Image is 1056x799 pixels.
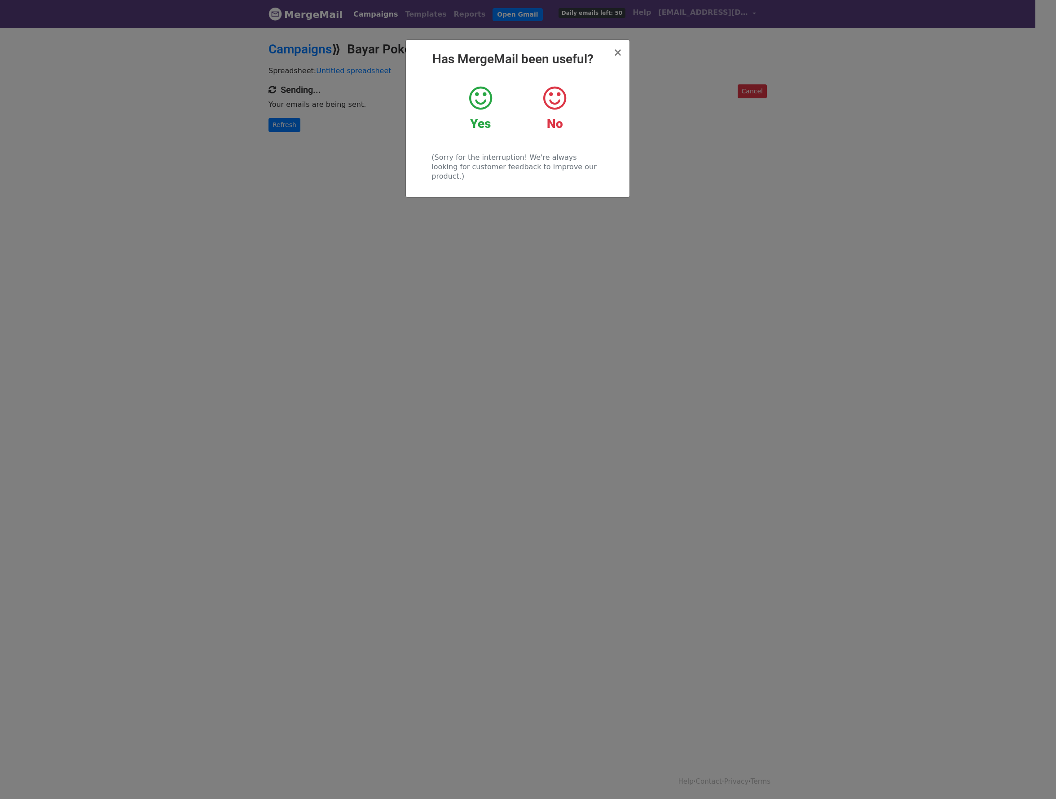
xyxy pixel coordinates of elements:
[547,116,563,131] strong: No
[431,153,603,181] p: (Sorry for the interruption! We're always looking for customer feedback to improve our product.)
[470,116,491,131] strong: Yes
[413,52,622,67] h2: Has MergeMail been useful?
[613,46,622,59] span: ×
[450,85,511,132] a: Yes
[524,85,585,132] a: No
[613,47,622,58] button: Close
